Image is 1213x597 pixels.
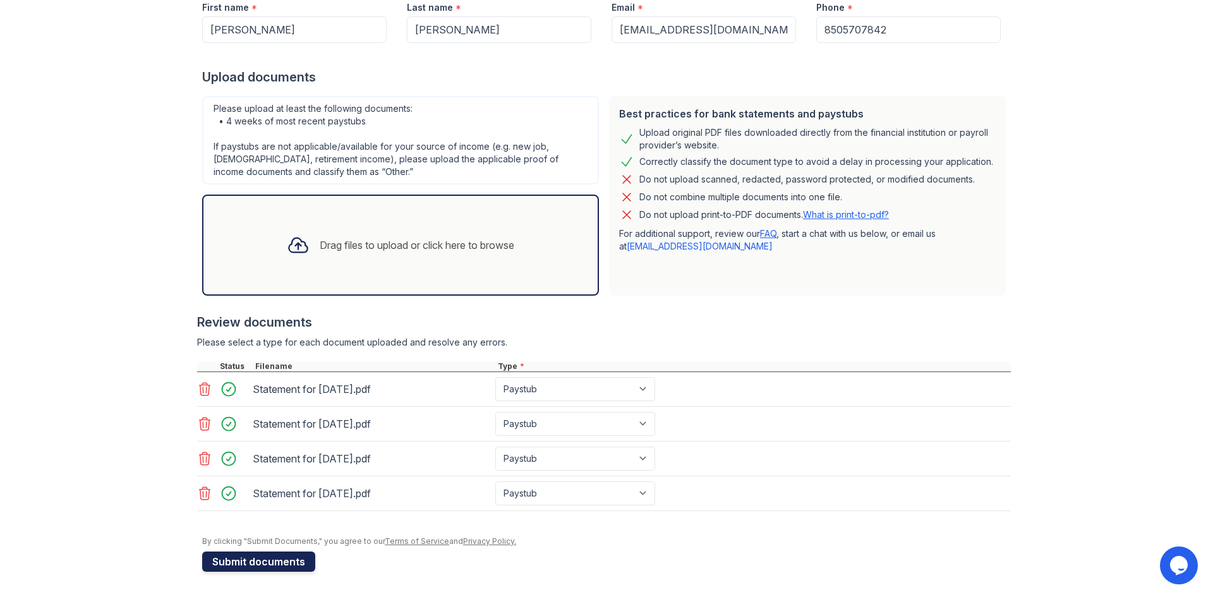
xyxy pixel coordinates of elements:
label: Last name [407,1,453,14]
a: What is print-to-pdf? [803,209,889,220]
div: Statement for [DATE].pdf [253,379,490,399]
a: Privacy Policy. [463,536,516,546]
div: By clicking "Submit Documents," you agree to our and [202,536,1011,546]
div: Statement for [DATE].pdf [253,449,490,469]
div: Correctly classify the document type to avoid a delay in processing your application. [639,154,993,169]
div: Please select a type for each document uploaded and resolve any errors. [197,336,1011,349]
div: Drag files to upload or click here to browse [320,238,514,253]
a: [EMAIL_ADDRESS][DOMAIN_NAME] [627,241,773,251]
div: Type [495,361,1011,371]
div: Statement for [DATE].pdf [253,414,490,434]
p: For additional support, review our , start a chat with us below, or email us at [619,227,996,253]
div: Upload original PDF files downloaded directly from the financial institution or payroll provider’... [639,126,996,152]
p: Do not upload print-to-PDF documents. [639,208,889,221]
label: Phone [816,1,845,14]
div: Statement for [DATE].pdf [253,483,490,504]
a: Terms of Service [385,536,449,546]
label: Email [612,1,635,14]
div: Status [217,361,253,371]
label: First name [202,1,249,14]
div: Please upload at least the following documents: • 4 weeks of most recent paystubs If paystubs are... [202,96,599,184]
div: Filename [253,361,495,371]
div: Do not combine multiple documents into one file. [639,190,842,205]
div: Do not upload scanned, redacted, password protected, or modified documents. [639,172,975,187]
a: FAQ [760,228,776,239]
button: Submit documents [202,552,315,572]
div: Review documents [197,313,1011,331]
iframe: chat widget [1160,546,1200,584]
div: Best practices for bank statements and paystubs [619,106,996,121]
div: Upload documents [202,68,1011,86]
